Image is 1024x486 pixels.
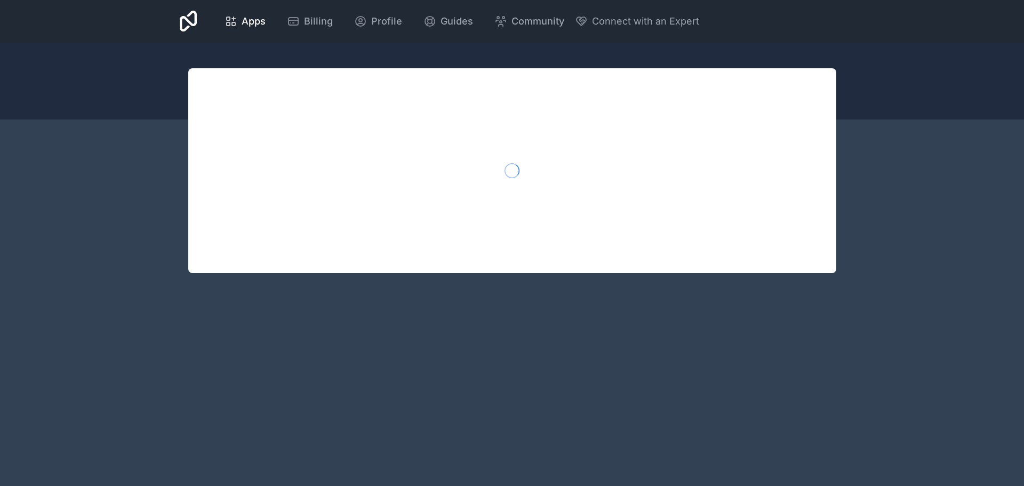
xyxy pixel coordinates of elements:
a: Billing [278,10,341,33]
span: Apps [242,14,266,29]
span: Profile [371,14,402,29]
a: Profile [346,10,411,33]
a: Apps [216,10,274,33]
span: Community [511,14,564,29]
span: Guides [441,14,473,29]
a: Guides [415,10,482,33]
a: Community [486,10,573,33]
span: Connect with an Expert [592,14,699,29]
button: Connect with an Expert [575,14,699,29]
span: Billing [304,14,333,29]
